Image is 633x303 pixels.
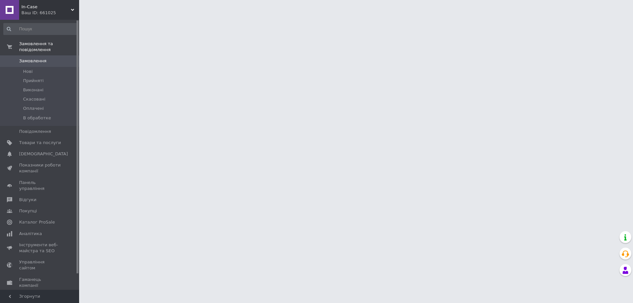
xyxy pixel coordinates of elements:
span: Покупці [19,208,37,214]
span: Гаманець компанії [19,277,61,288]
span: Замовлення [19,58,46,64]
span: Оплачені [23,106,44,111]
span: Виконані [23,87,44,93]
input: Пошук [3,23,78,35]
span: Каталог ProSale [19,219,55,225]
span: Відгуки [19,197,36,203]
span: Панель управління [19,180,61,192]
span: Товари та послуги [19,140,61,146]
span: Управління сайтом [19,259,61,271]
span: Аналітика [19,231,42,237]
span: Скасовані [23,96,45,102]
span: В обработке [23,115,51,121]
span: Прийняті [23,78,44,84]
span: Замовлення та повідомлення [19,41,79,53]
span: Показники роботи компанії [19,162,61,174]
span: In-Case [21,4,71,10]
span: Інструменти веб-майстра та SEO [19,242,61,254]
span: Нові [23,69,33,75]
span: [DEMOGRAPHIC_DATA] [19,151,68,157]
span: Повідомлення [19,129,51,135]
div: Ваш ID: 661025 [21,10,79,16]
